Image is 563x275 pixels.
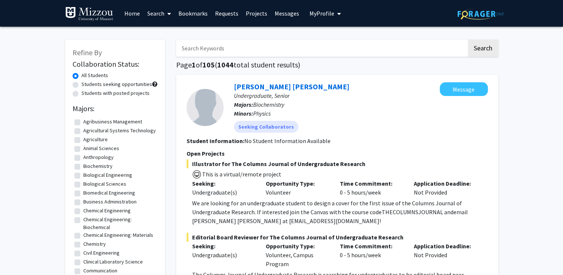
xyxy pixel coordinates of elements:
div: Volunteer, Campus Program [260,242,334,268]
b: Majors: [234,101,253,108]
img: University of Missouri Logo [65,7,113,21]
input: Search Keywords [176,40,467,57]
span: Illustrator for The Columns Journal of Undergraduate Research [187,159,488,168]
label: Anthropology [83,153,114,161]
label: Chemistry [83,240,106,248]
p: Time Commitment: [340,242,403,251]
span: Undergraduate, Senior [234,92,289,99]
div: Volunteer [260,179,334,197]
p: Application Deadline: [414,242,477,251]
div: Not Provided [408,179,482,197]
label: Agricultural Systems Technology [83,127,156,135]
p: Seeking: [192,179,255,188]
p: We are looking for an undergraduate student to design a cover for the first issue of the Columns ... [192,199,488,225]
b: Student Information: [187,137,244,145]
label: Communication [83,267,117,275]
p: Opportunity Type: [266,179,329,188]
label: Chemical Engineering [83,207,131,215]
label: Biomedical Engineering [83,189,135,197]
label: Agribusiness Management [83,118,142,126]
label: All Students [81,72,108,79]
span: Refine By [73,48,102,57]
a: Messages [271,0,303,26]
h2: Majors: [73,104,158,113]
label: Agriculture [83,136,108,143]
label: Students seeking opportunities [81,80,152,88]
label: Animal Sciences [83,145,119,152]
mat-chip: Seeking Collaborators [234,121,298,133]
label: Biochemistry [83,162,113,170]
label: Students with posted projects [81,89,150,97]
a: Search [144,0,175,26]
p: Time Commitment: [340,179,403,188]
div: 0 - 5 hours/week [334,179,408,197]
a: Requests [211,0,242,26]
label: Clinical Laboratory Science [83,258,143,266]
label: Chemical Engineering: Biochemical [83,216,156,231]
span: Editorial Board Reviewer for The Columns Journal of Undergraduate Research [187,233,488,242]
span: Biochemistry [253,101,284,108]
iframe: Chat [6,242,31,269]
button: Search [468,40,498,57]
span: 1044 [217,60,234,69]
label: Chemical Engineering: Materials [83,231,153,239]
label: Business Administration [83,198,137,206]
span: 1 [192,60,196,69]
div: Undergraduate(s) [192,251,255,259]
a: Bookmarks [175,0,211,26]
span: Physics [253,110,271,117]
a: Home [121,0,144,26]
span: 105 [202,60,215,69]
label: Biological Sciences [83,180,126,188]
b: Minors: [234,110,253,117]
p: Seeking: [192,242,255,251]
span: My Profile [309,10,334,17]
span: THECOLUMNSJOURNAL and [382,208,453,216]
button: Message Gibson Tschappler [440,82,488,96]
a: [PERSON_NAME] [PERSON_NAME] [234,82,349,91]
div: Undergraduate(s) [192,188,255,197]
label: Biological Engineering [83,171,132,179]
span: This is a virtual/remote project [201,170,281,178]
label: Civil Engineering [83,249,120,257]
p: Opportunity Type: [266,242,329,251]
span: No Student Information Available [244,137,331,145]
div: 0 - 5 hours/week [334,242,408,268]
div: Not Provided [408,242,482,268]
h1: Page of ( total student results) [176,60,498,69]
a: Projects [242,0,271,26]
span: Open Projects [187,150,225,157]
p: Application Deadline: [414,179,477,188]
img: ForagerOne Logo [458,8,504,20]
h2: Collaboration Status: [73,60,158,69]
